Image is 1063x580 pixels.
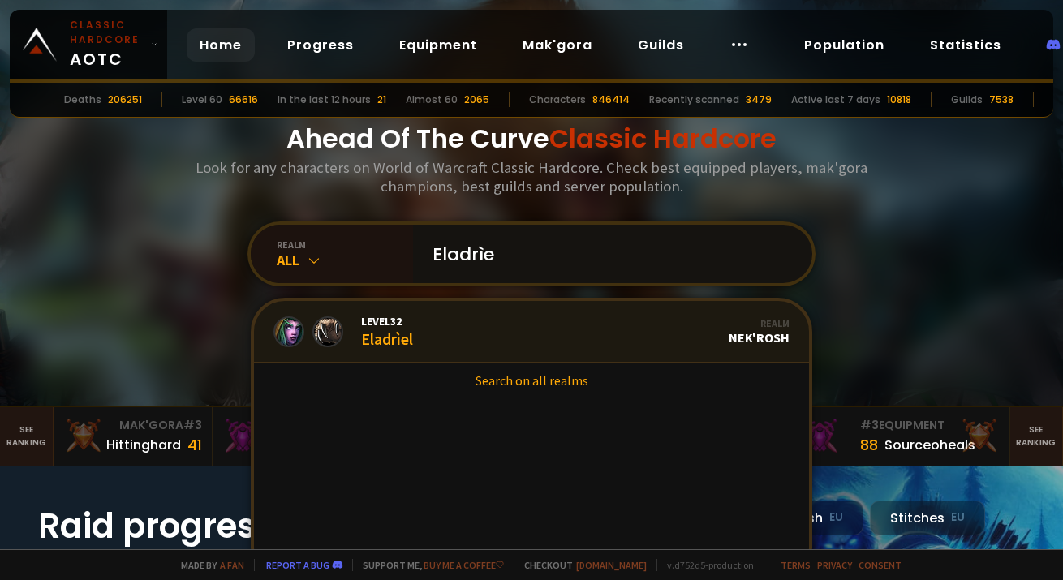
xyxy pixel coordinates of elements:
[386,28,490,62] a: Equipment
[576,559,647,571] a: [DOMAIN_NAME]
[229,92,258,107] div: 66616
[951,509,965,526] small: EU
[649,92,739,107] div: Recently scanned
[423,225,793,283] input: Search a character...
[989,92,1014,107] div: 7538
[791,28,897,62] a: Population
[361,314,413,329] span: Level 32
[213,407,372,466] a: Mak'Gora#2Rivench100
[266,559,329,571] a: Report a bug
[278,92,371,107] div: In the last 12 hours
[38,501,363,552] h1: Raid progress
[377,92,386,107] div: 21
[352,559,504,571] span: Support me,
[183,417,202,433] span: # 3
[510,28,605,62] a: Mak'gora
[220,559,244,571] a: a fan
[254,301,809,363] a: Level32EladrìelRealmNek'Rosh
[514,559,647,571] span: Checkout
[187,434,202,456] div: 41
[70,18,144,47] small: Classic Hardcore
[406,92,458,107] div: Almost 60
[529,92,586,107] div: Characters
[189,158,874,195] h3: Look for any characters on World of Warcraft Classic Hardcore. Check best equipped players, mak'g...
[54,407,213,466] a: Mak'Gora#3Hittinghard41
[729,317,790,346] div: Nek'Rosh
[277,238,413,251] div: realm
[860,434,878,456] div: 88
[625,28,697,62] a: Guilds
[817,559,852,571] a: Privacy
[884,435,975,455] div: Sourceoheals
[870,501,985,535] div: Stitches
[887,92,911,107] div: 10818
[63,417,203,434] div: Mak'Gora
[286,119,777,158] h1: Ahead Of The Curve
[746,92,772,107] div: 3479
[829,509,843,526] small: EU
[917,28,1014,62] a: Statistics
[860,417,1000,434] div: Equipment
[106,435,181,455] div: Hittinghard
[464,92,489,107] div: 2065
[424,559,504,571] a: Buy me a coffee
[182,92,222,107] div: Level 60
[951,92,983,107] div: Guilds
[791,92,880,107] div: Active last 7 days
[277,251,413,269] div: All
[860,417,879,433] span: # 3
[70,18,144,71] span: AOTC
[222,417,362,434] div: Mak'Gora
[64,92,101,107] div: Deaths
[729,317,790,329] div: Realm
[361,314,413,349] div: Eladrìel
[254,363,809,398] a: Search on all realms
[781,559,811,571] a: Terms
[592,92,630,107] div: 846414
[656,559,754,571] span: v. d752d5 - production
[274,28,367,62] a: Progress
[108,92,142,107] div: 206251
[549,120,777,157] span: Classic Hardcore
[187,28,255,62] a: Home
[859,559,902,571] a: Consent
[10,10,167,79] a: Classic HardcoreAOTC
[850,407,1010,466] a: #3Equipment88Sourceoheals
[171,559,244,571] span: Made by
